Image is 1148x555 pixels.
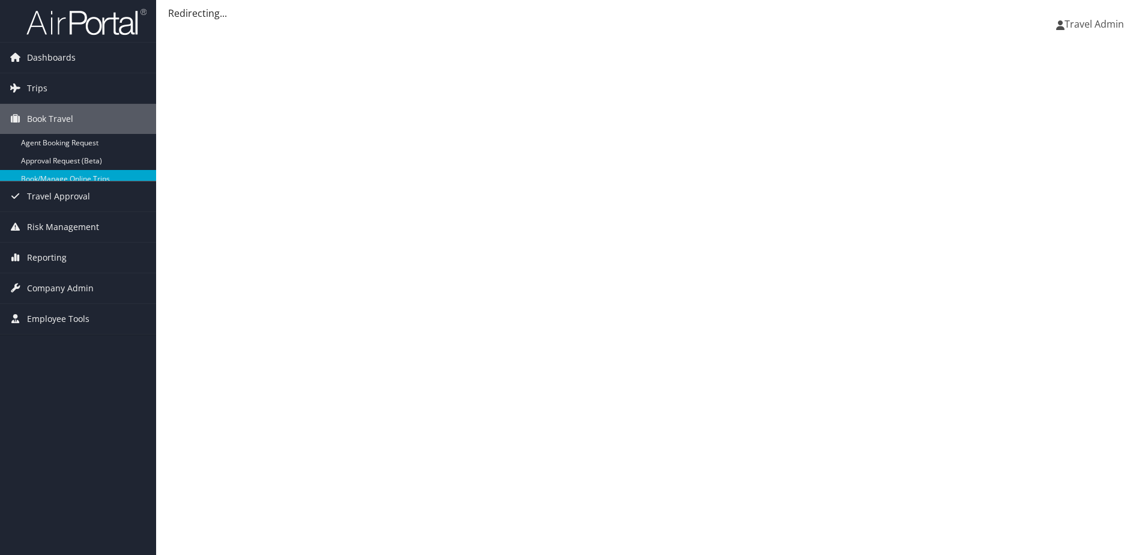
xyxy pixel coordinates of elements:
span: Book Travel [27,104,73,134]
a: Travel Admin [1056,6,1136,42]
span: Travel Approval [27,181,90,211]
span: Risk Management [27,212,99,242]
span: Reporting [27,243,67,273]
span: Dashboards [27,43,76,73]
div: Redirecting... [168,6,1136,20]
span: Trips [27,73,47,103]
span: Travel Admin [1065,17,1124,31]
span: Employee Tools [27,304,89,334]
img: airportal-logo.png [26,8,147,36]
span: Company Admin [27,273,94,303]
